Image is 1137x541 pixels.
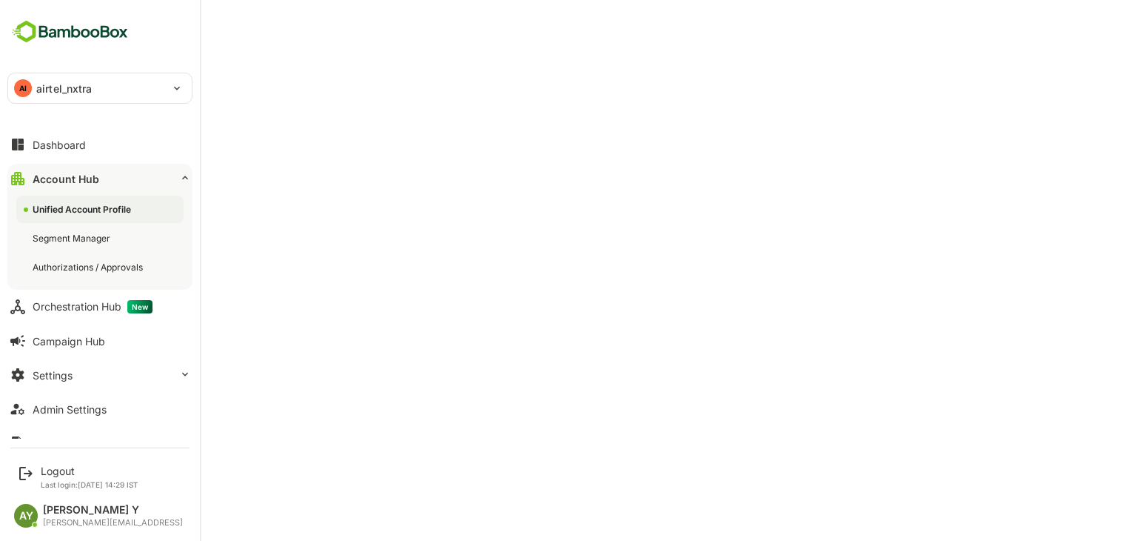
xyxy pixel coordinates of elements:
[33,261,146,273] div: Authorizations / Approvals
[33,403,107,416] div: Admin Settings
[8,73,192,103] div: AIairtel_nxtra
[14,504,38,528] div: AY
[7,18,133,46] img: BambooboxFullLogoMark.5f36c76dfaba33ec1ec1367b70bb1252.svg
[7,394,192,424] button: Admin Settings
[127,300,152,313] span: New
[7,130,192,159] button: Dashboard
[7,326,192,356] button: Campaign Hub
[33,173,99,185] div: Account Hub
[7,292,192,322] button: Orchestration HubNew
[33,139,86,151] div: Dashboard
[33,369,73,382] div: Settings
[33,232,113,245] div: Segment Manager
[36,81,93,96] p: airtel_nxtra
[7,164,192,193] button: Account Hub
[33,203,134,216] div: Unified Account Profile
[41,480,138,489] p: Last login: [DATE] 14:29 IST
[33,335,105,348] div: Campaign Hub
[41,465,138,477] div: Logout
[43,504,183,517] div: [PERSON_NAME] Y
[7,360,192,390] button: Settings
[33,437,102,450] div: Internal Pages
[7,428,192,458] button: Internal Pages
[14,79,32,97] div: AI
[43,518,183,528] div: [PERSON_NAME][EMAIL_ADDRESS]
[33,300,152,313] div: Orchestration Hub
